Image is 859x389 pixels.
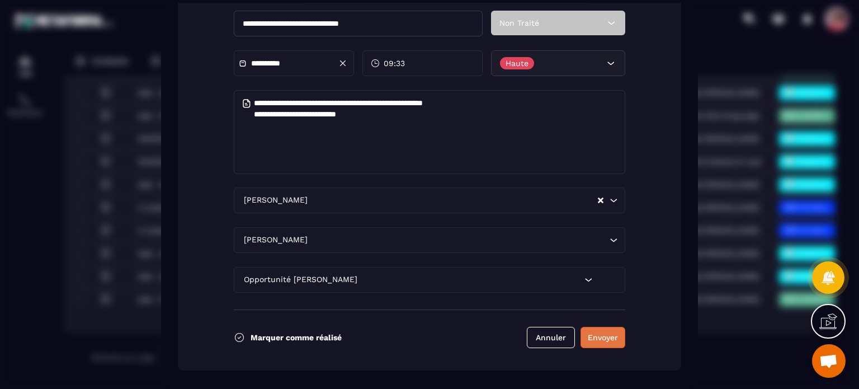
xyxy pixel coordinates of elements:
[241,274,360,286] span: Opportunité [PERSON_NAME]
[310,194,597,207] input: Search for option
[506,59,528,67] p: Haute
[251,333,342,342] p: Marquer comme réalisé
[310,234,607,246] input: Search for option
[234,267,625,293] div: Search for option
[580,327,625,348] button: Envoyer
[234,227,625,253] div: Search for option
[812,344,846,378] div: Ouvrir le chat
[241,234,310,246] span: [PERSON_NAME]
[360,274,582,286] input: Search for option
[384,58,405,69] span: 09:33
[241,194,310,207] span: [PERSON_NAME]
[598,196,603,204] button: Clear Selected
[527,327,575,348] button: Annuler
[234,188,625,213] div: Search for option
[499,18,539,27] span: Non Traité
